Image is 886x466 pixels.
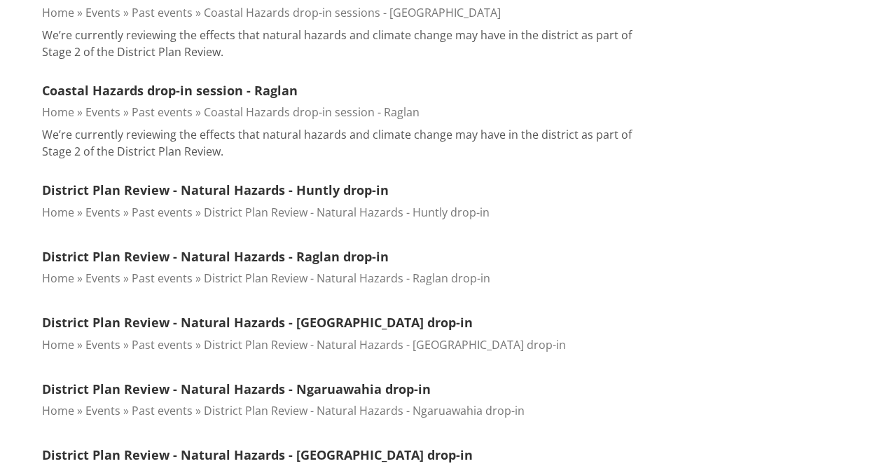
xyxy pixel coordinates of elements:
[132,5,193,20] a: Past events
[204,5,501,20] a: Coastal Hazards drop-in sessions - [GEOGRAPHIC_DATA]
[204,270,490,286] a: District Plan Review - Natural Hazards - Raglan drop-in
[132,403,193,418] a: Past events
[42,181,389,198] a: District Plan Review - Natural Hazards - Huntly drop-in
[85,270,120,286] a: Events
[204,205,490,220] a: District Plan Review - Natural Hazards - Huntly drop-in
[822,407,872,458] iframe: Messenger Launcher
[85,337,120,352] a: Events
[132,337,193,352] a: Past events
[42,27,639,60] p: We’re currently reviewing the effects that natural hazards and climate change may have in the dis...
[42,314,473,331] a: District Plan Review - Natural Hazards - [GEOGRAPHIC_DATA] drop-in
[42,5,74,20] a: Home
[132,104,193,120] a: Past events
[42,82,298,99] a: Coastal Hazards drop-in session - Raglan
[42,248,389,265] a: District Plan Review - Natural Hazards - Raglan drop-in
[132,205,193,220] a: Past events
[42,337,74,352] a: Home
[85,403,120,418] a: Events
[132,270,193,286] a: Past events
[85,5,120,20] a: Events
[42,381,431,397] a: District Plan Review - Natural Hazards - Ngaruawahia drop-in
[85,205,120,220] a: Events
[204,403,525,418] a: District Plan Review - Natural Hazards - Ngaruawahia drop-in
[85,104,120,120] a: Events
[42,126,639,160] p: We’re currently reviewing the effects that natural hazards and climate change may have in the dis...
[204,337,566,352] a: District Plan Review - Natural Hazards - [GEOGRAPHIC_DATA] drop-in
[42,270,74,286] a: Home
[204,104,420,120] a: Coastal Hazards drop-in session - Raglan
[42,446,473,463] a: District Plan Review - Natural Hazards - [GEOGRAPHIC_DATA] drop-in
[42,104,74,120] a: Home
[42,403,74,418] a: Home
[42,205,74,220] a: Home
